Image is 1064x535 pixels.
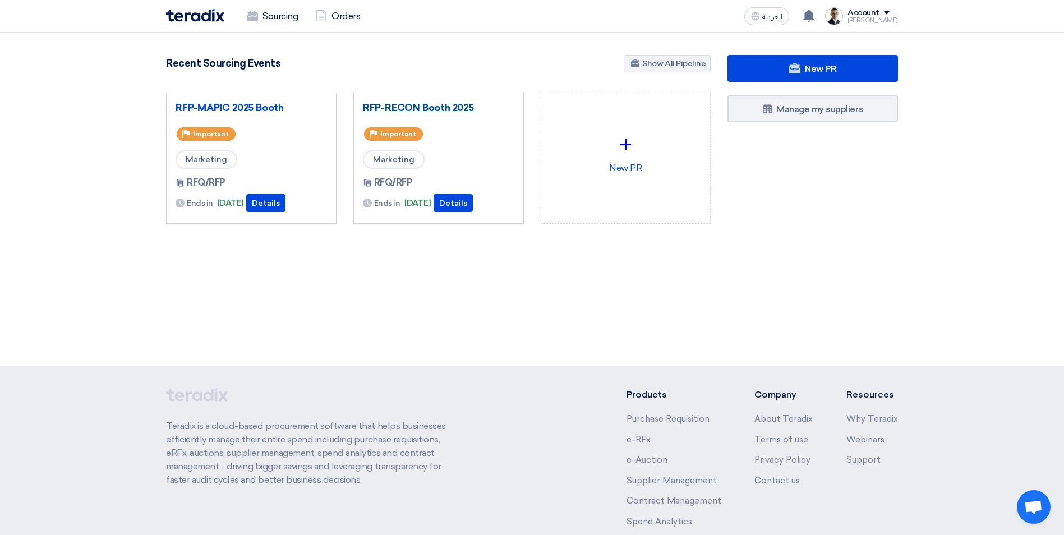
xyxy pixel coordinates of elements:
[374,176,413,190] span: RFQ/RFP
[176,150,237,169] span: Marketing
[754,435,808,445] a: Terms of use
[846,455,881,465] a: Support
[218,197,244,210] span: [DATE]
[374,197,400,209] span: Ends in
[754,455,810,465] a: Privacy Policy
[176,102,327,113] a: RFP-MAPIC 2025 Booth
[624,55,711,72] a: Show All Pipeline
[805,63,836,74] span: New PR
[627,516,692,527] a: Spend Analytics
[166,419,459,487] p: Teradix is a cloud-based procurement software that helps businesses efficiently manage their enti...
[380,130,416,138] span: Important
[825,7,843,25] img: Jamal_pic_no_background_1753695917957.png
[1017,490,1051,524] a: Open chat
[627,414,710,424] a: Purchase Requisition
[238,4,307,29] a: Sourcing
[307,4,369,29] a: Orders
[550,102,702,201] div: New PR
[847,17,898,24] div: [PERSON_NAME]
[727,95,898,122] a: Manage my suppliers
[627,496,721,506] a: Contract Management
[434,194,473,212] button: Details
[846,414,898,424] a: Why Teradix
[246,194,285,212] button: Details
[627,476,717,486] a: Supplier Management
[166,9,224,22] img: Teradix logo
[193,130,229,138] span: Important
[754,414,813,424] a: About Teradix
[846,388,898,402] li: Resources
[404,197,431,210] span: [DATE]
[166,57,280,70] h4: Recent Sourcing Events
[754,476,800,486] a: Contact us
[627,455,667,465] a: e-Auction
[363,102,514,113] a: RFP-RECON Booth 2025
[762,13,782,21] span: العربية
[847,8,879,18] div: Account
[550,128,702,162] div: +
[187,176,225,190] span: RFQ/RFP
[627,435,651,445] a: e-RFx
[363,150,425,169] span: Marketing
[754,388,813,402] li: Company
[627,388,721,402] li: Products
[846,435,885,445] a: Webinars
[187,197,213,209] span: Ends in
[744,7,789,25] button: العربية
